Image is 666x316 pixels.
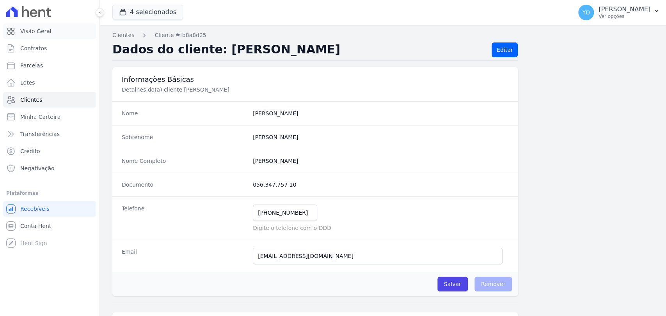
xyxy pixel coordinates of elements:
span: Crédito [20,147,40,155]
h3: Informações Básicas [122,75,509,84]
dt: Documento [122,181,247,189]
dt: Nome [122,109,247,117]
a: Contratos [3,41,96,56]
dt: Telefone [122,205,247,232]
a: Clientes [112,31,134,39]
a: Transferências [3,126,96,142]
a: Editar [492,42,518,57]
span: Contratos [20,44,47,52]
a: Crédito [3,143,96,159]
span: Clientes [20,96,42,104]
div: Plataformas [6,189,93,198]
span: Transferências [20,130,60,138]
dd: 056.347.757 10 [253,181,509,189]
input: Salvar [437,277,468,291]
a: Lotes [3,75,96,90]
span: Recebíveis [20,205,50,213]
a: Cliente #fb8a8d25 [155,31,206,39]
a: Conta Hent [3,218,96,234]
span: Minha Carteira [20,113,60,121]
h2: Dados do cliente: [PERSON_NAME] [112,42,485,57]
nav: Breadcrumb [112,31,654,39]
dt: Email [122,248,247,264]
a: Parcelas [3,58,96,73]
dd: [PERSON_NAME] [253,109,509,117]
span: Parcelas [20,62,43,69]
dd: [PERSON_NAME] [253,157,509,165]
span: YD [582,10,590,15]
button: YD [PERSON_NAME] Ver opções [572,2,666,23]
span: Visão Geral [20,27,52,35]
a: Negativação [3,161,96,176]
dd: [PERSON_NAME] [253,133,509,141]
a: Recebíveis [3,201,96,217]
p: Digite o telefone com o DDD [253,224,509,232]
span: Negativação [20,164,55,172]
a: Clientes [3,92,96,108]
span: Lotes [20,79,35,87]
p: Detalhes do(a) cliente [PERSON_NAME] [122,86,384,94]
dt: Sobrenome [122,133,247,141]
p: Ver opções [599,13,650,19]
span: Remover [474,277,512,291]
button: 4 selecionados [112,5,183,19]
span: Conta Hent [20,222,51,230]
p: [PERSON_NAME] [599,5,650,13]
dt: Nome Completo [122,157,247,165]
a: Minha Carteira [3,109,96,125]
a: Visão Geral [3,23,96,39]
